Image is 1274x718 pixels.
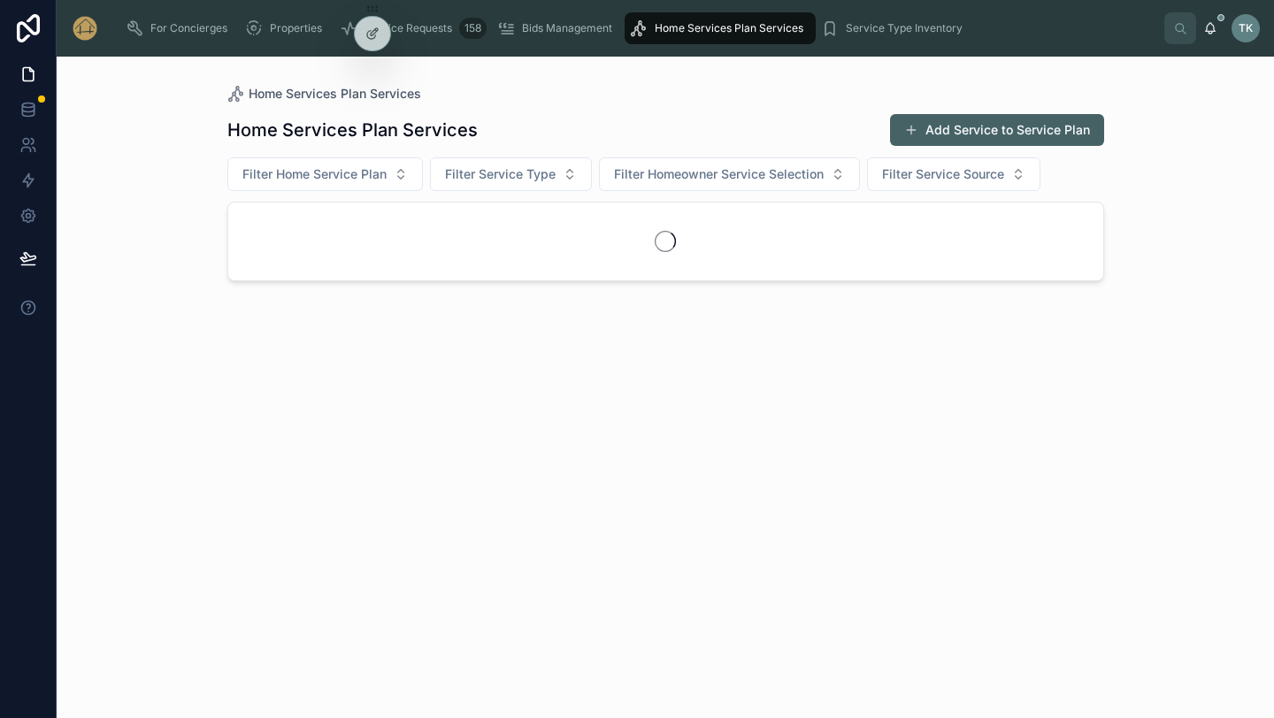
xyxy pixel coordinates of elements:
[625,12,816,44] a: Home Services Plan Services
[227,118,478,142] h1: Home Services Plan Services
[882,165,1004,183] span: Filter Service Source
[846,21,963,35] span: Service Type Inventory
[227,157,423,191] button: Select Button
[365,21,452,35] span: Service Requests
[816,12,975,44] a: Service Type Inventory
[242,165,387,183] span: Filter Home Service Plan
[890,114,1104,146] button: Add Service to Service Plan
[1239,21,1253,35] span: TK
[270,21,322,35] span: Properties
[120,12,240,44] a: For Concierges
[655,21,803,35] span: Home Services Plan Services
[334,12,492,44] a: Service Requests158
[492,12,625,44] a: Bids Management
[150,21,227,35] span: For Concierges
[459,18,487,39] div: 158
[240,12,334,44] a: Properties
[71,14,99,42] img: App logo
[445,165,556,183] span: Filter Service Type
[522,21,612,35] span: Bids Management
[599,157,860,191] button: Select Button
[614,165,824,183] span: Filter Homeowner Service Selection
[430,157,592,191] button: Select Button
[249,85,421,103] span: Home Services Plan Services
[113,9,1164,48] div: scrollable content
[867,157,1040,191] button: Select Button
[227,85,421,103] a: Home Services Plan Services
